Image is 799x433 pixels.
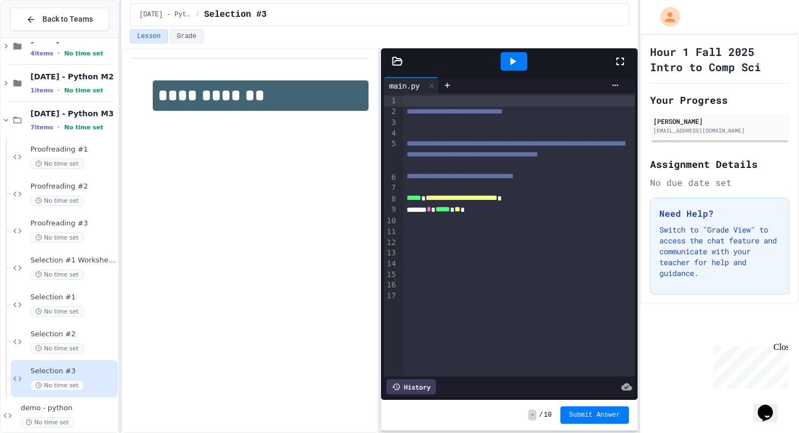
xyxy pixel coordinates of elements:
span: / [196,10,199,19]
button: Grade [170,29,204,43]
span: Selection #3 [204,8,267,21]
span: No time set [30,233,84,243]
div: 2 [384,106,397,117]
span: - [528,410,536,421]
div: My Account [649,4,683,29]
div: 6 [384,172,397,183]
span: Selection #2 [30,330,116,339]
div: 14 [384,259,397,269]
span: Submit Answer [569,411,620,419]
span: • [58,86,60,95]
div: 9 [384,204,397,215]
h2: Assignment Details [650,156,789,172]
span: No time set [30,196,84,206]
button: Submit Answer [560,406,629,424]
p: Switch to "Grade View" to access the chat feature and communicate with your teacher for help and ... [659,224,780,279]
h1: Hour 1 Fall 2025 Intro to Comp Sci [650,44,789,74]
span: [DATE] - Python M3 [30,109,116,118]
span: Selection #1 [30,293,116,302]
div: 17 [384,291,397,302]
button: Lesson [130,29,167,43]
span: 7 items [30,124,53,131]
div: 13 [384,248,397,259]
span: No time set [30,306,84,317]
span: Proofreading #2 [30,182,116,191]
span: Selection #1 Worksheet Verify [30,256,116,265]
iframe: chat widget [753,390,788,422]
div: [EMAIL_ADDRESS][DOMAIN_NAME] [653,127,786,135]
span: • [58,123,60,131]
span: No time set [64,124,103,131]
div: 15 [384,269,397,280]
span: No time set [30,380,84,391]
div: History [386,379,436,394]
div: main.py [384,77,439,93]
span: demo - python [21,404,116,413]
div: 7 [384,183,397,193]
span: • [58,49,60,58]
div: [PERSON_NAME] [653,116,786,126]
span: Proofreading #1 [30,145,116,154]
span: Back to Teams [42,14,93,25]
span: No time set [64,87,103,94]
span: 4 items [30,50,53,57]
span: No time set [30,269,84,280]
button: Back to Teams [10,8,109,31]
div: 11 [384,227,397,237]
span: No time set [21,417,74,428]
div: 10 [384,216,397,227]
div: Chat with us now!Close [4,4,75,69]
div: 4 [384,128,397,139]
span: 10 [544,411,552,419]
div: 12 [384,237,397,248]
span: Proofreading #3 [30,219,116,228]
span: No time set [30,159,84,169]
iframe: chat widget [709,342,788,388]
span: [DATE] - Python M2 [30,72,116,81]
div: 1 [384,96,397,106]
span: No time set [30,343,84,354]
div: 8 [384,194,397,205]
div: No due date set [650,176,789,189]
span: No time set [64,50,103,57]
div: main.py [384,80,425,91]
h2: Your Progress [650,92,789,108]
span: Sept 24 - Python M3 [139,10,191,19]
span: 1 items [30,87,53,94]
div: 5 [384,139,397,172]
div: 16 [384,280,397,291]
span: / [539,411,542,419]
div: 3 [384,117,397,128]
span: Selection #3 [30,367,116,376]
h3: Need Help? [659,207,780,220]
